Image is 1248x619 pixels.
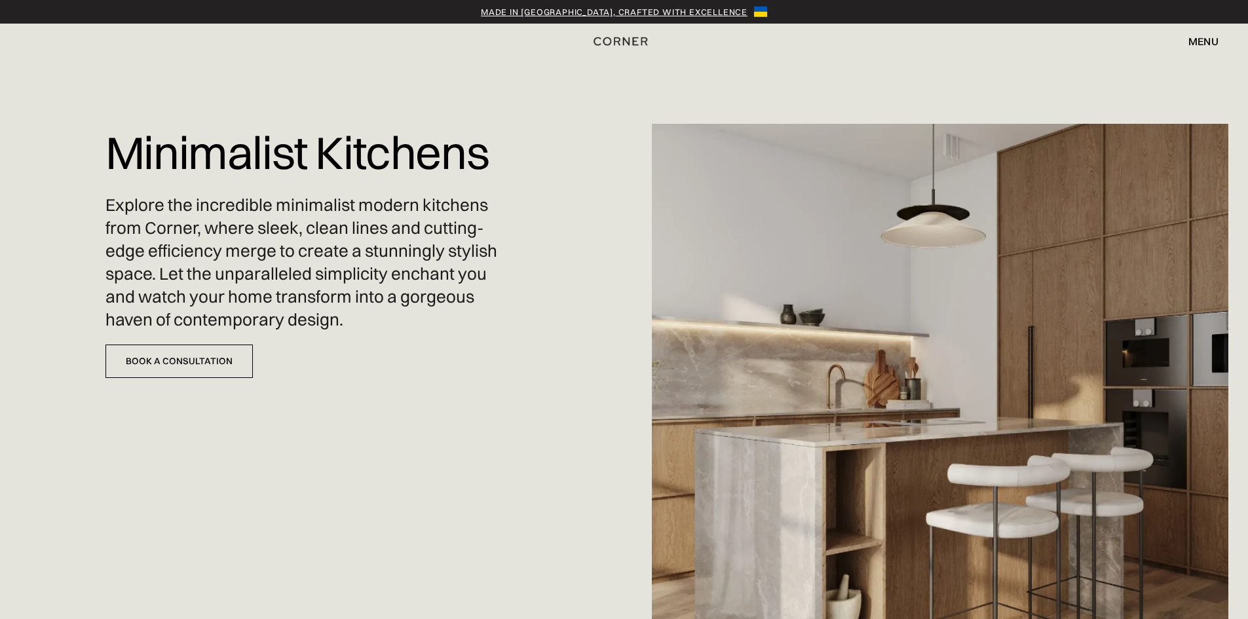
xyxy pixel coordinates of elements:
a: Book a Consultation [105,345,253,378]
a: home [578,33,671,50]
p: Explore the incredible minimalist modern kitchens from Corner, where sleek, clean lines and cutti... [105,194,511,332]
div: menu [1188,36,1219,47]
a: Made in [GEOGRAPHIC_DATA], crafted with excellence [481,5,747,18]
h1: Minimalist Kitchens [105,118,489,187]
div: menu [1175,30,1219,52]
